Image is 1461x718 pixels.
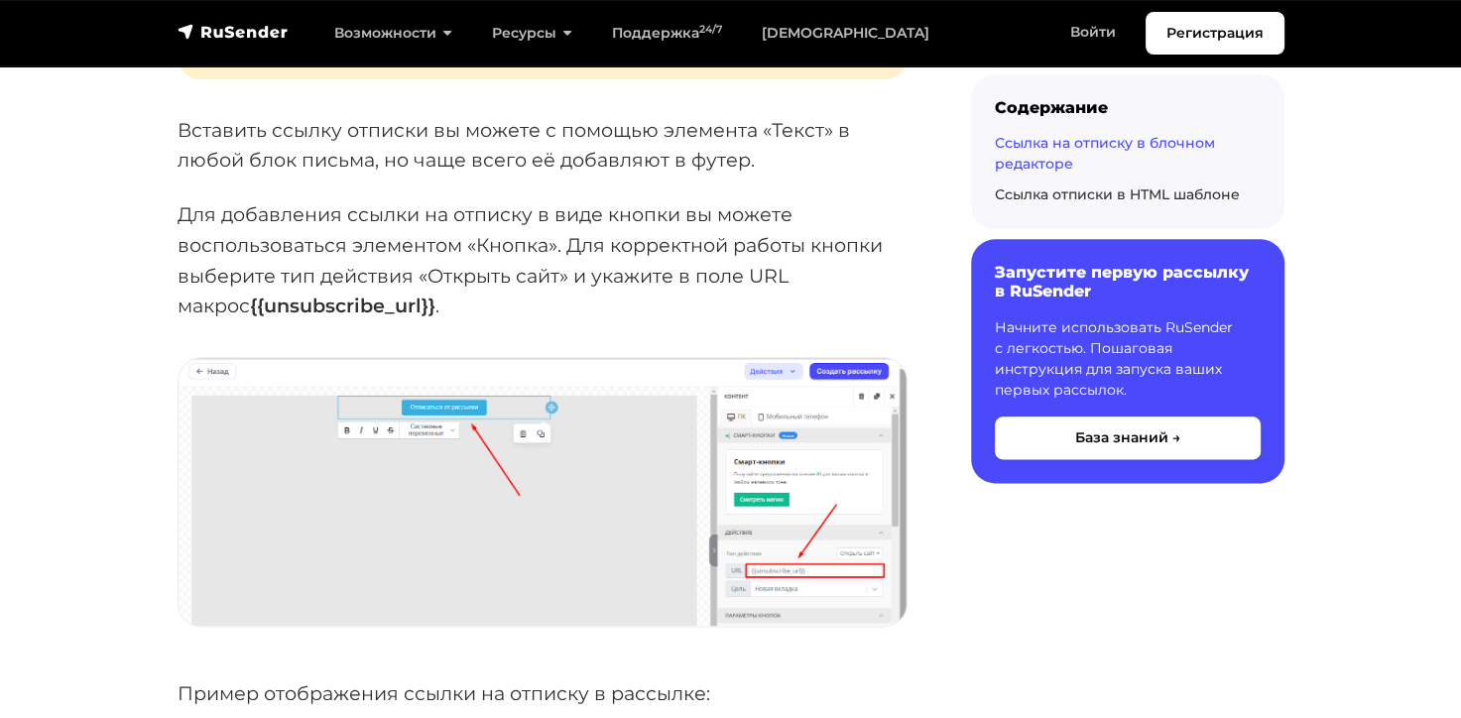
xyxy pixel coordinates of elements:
[1050,12,1136,53] a: Войти
[995,263,1261,300] h6: Запустите первую рассылку в RuSender
[592,13,742,54] a: Поддержка24/7
[995,185,1240,203] a: Ссылка отписки в HTML шаблоне
[250,294,435,317] strong: {{unsubscribe_url}}
[178,199,908,321] p: Для добавления ссылки на отписку в виде кнопки вы можете воспользоваться элементом «Кнопка». Для ...
[971,239,1284,482] a: Запустите первую рассылку в RuSender Начните использовать RuSender с легкостью. Пошаговая инструк...
[1146,12,1284,55] a: Регистрация
[742,13,949,54] a: [DEMOGRAPHIC_DATA]
[178,115,908,176] p: Вставить ссылку отписки вы можете с помощью элемента «Текст» в любой блок письма, но чаще всего е...
[314,13,472,54] a: Возможности
[178,22,289,42] img: RuSender
[995,317,1261,401] p: Начните использовать RuSender с легкостью. Пошаговая инструкция для запуска ваших первых рассылок.
[178,678,908,709] p: Пример отображения ссылки на отписку в рассылке:
[995,417,1261,459] button: База знаний →
[699,23,722,36] sup: 24/7
[995,98,1261,117] div: Содержание
[995,134,1215,173] a: Ссылка на отписку в блочном редакторе
[472,13,592,54] a: Ресурсы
